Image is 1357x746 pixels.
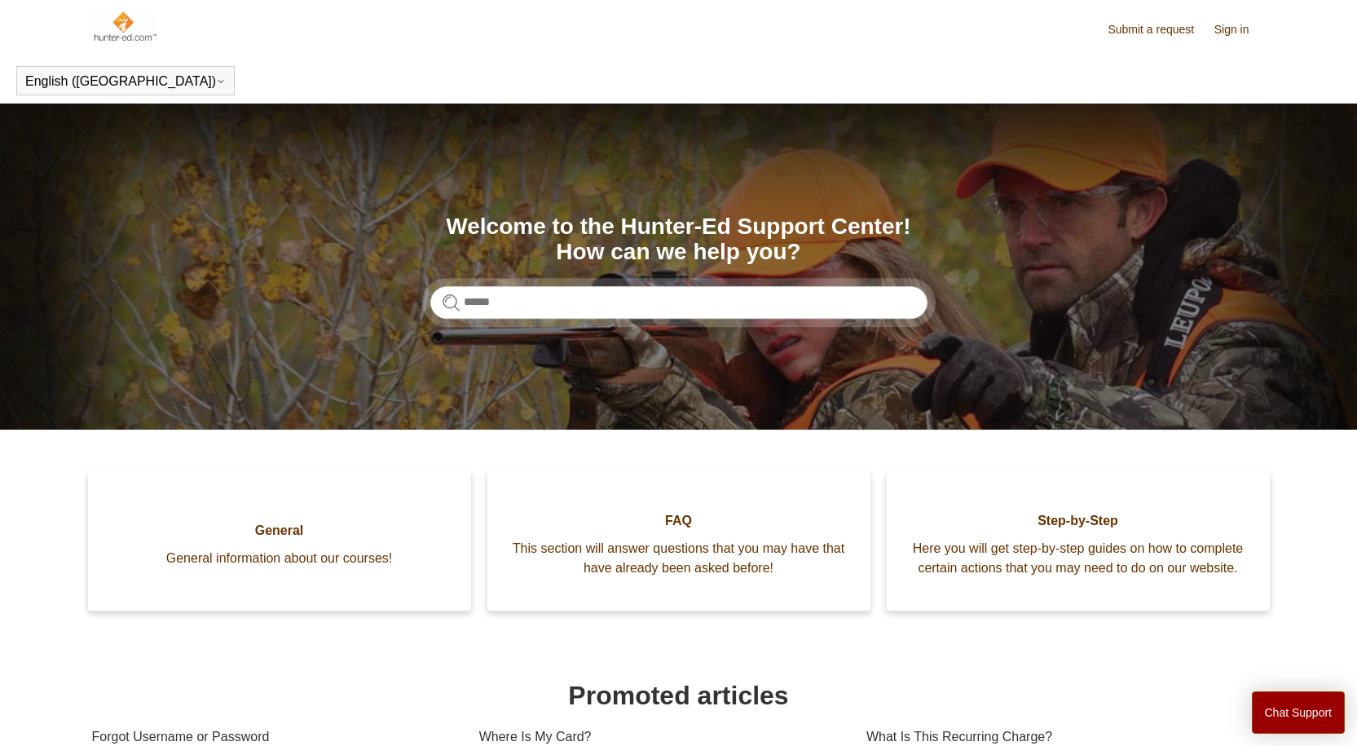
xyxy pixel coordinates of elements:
span: Step-by-Step [911,511,1245,531]
button: Chat Support [1252,691,1346,734]
span: FAQ [512,511,846,531]
a: General General information about our courses! [88,470,471,611]
span: This section will answer questions that you may have that have already been asked before! [512,539,846,578]
a: Sign in [1214,21,1266,38]
span: General information about our courses! [112,549,447,568]
a: Step-by-Step Here you will get step-by-step guides on how to complete certain actions that you ma... [887,470,1270,611]
input: Search [430,286,927,319]
a: Submit a request [1108,21,1210,38]
span: Here you will get step-by-step guides on how to complete certain actions that you may need to do ... [911,539,1245,578]
button: English ([GEOGRAPHIC_DATA]) [25,74,226,89]
h1: Welcome to the Hunter-Ed Support Center! How can we help you? [430,214,927,265]
a: FAQ This section will answer questions that you may have that have already been asked before! [487,470,870,611]
h1: Promoted articles [92,676,1266,715]
img: Hunter-Ed Help Center home page [92,10,158,42]
span: General [112,521,447,541]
